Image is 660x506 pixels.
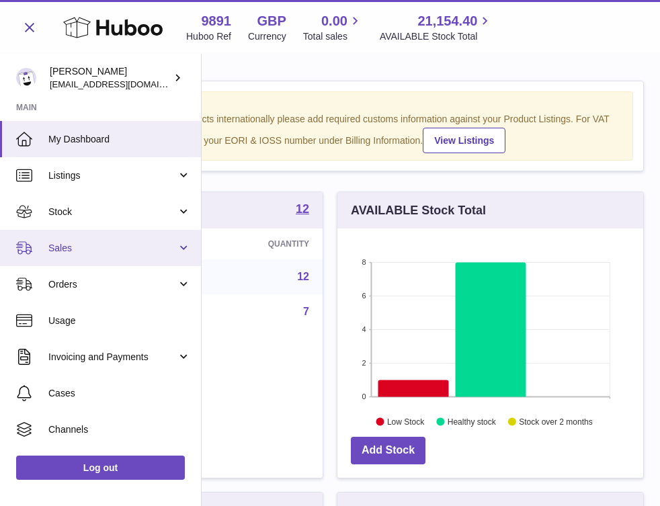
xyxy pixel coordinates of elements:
strong: 12 [296,203,309,215]
span: Channels [48,423,191,436]
span: Stock [48,206,177,218]
div: If you're planning on sending your products internationally please add required customs informati... [34,113,626,153]
th: Quantity [184,228,323,259]
a: Log out [16,456,185,480]
span: Orders [48,278,177,291]
strong: 9891 [201,12,231,30]
div: Huboo Ref [186,30,231,43]
span: Listings [48,169,177,182]
text: Healthy stock [448,417,497,427]
text: 8 [362,258,366,266]
text: 6 [362,292,366,300]
span: Total sales [303,30,363,43]
a: 0.00 Total sales [303,12,363,43]
span: Usage [48,314,191,327]
a: 21,154.40 AVAILABLE Stock Total [380,12,493,43]
text: 0 [362,392,366,400]
img: ro@thebitterclub.co.uk [16,68,36,88]
strong: Notice [34,99,626,112]
span: My Dashboard [48,133,191,146]
text: 4 [362,325,366,333]
span: Sales [48,242,177,255]
a: 12 [297,271,309,282]
h3: AVAILABLE Stock Total [351,202,486,218]
span: 0.00 [321,12,347,30]
span: Cases [48,387,191,400]
a: 12 [296,203,309,218]
text: Stock over 2 months [519,417,592,427]
a: Add Stock [351,437,425,464]
span: 21,154.40 [417,12,477,30]
strong: GBP [257,12,286,30]
a: View Listings [423,128,505,153]
text: 2 [362,359,366,367]
text: Low Stock [387,417,425,427]
div: [PERSON_NAME] [50,65,171,91]
a: 7 [303,306,309,317]
div: Currency [248,30,286,43]
span: [EMAIL_ADDRESS][DOMAIN_NAME] [50,79,198,89]
span: Invoicing and Payments [48,351,177,364]
span: AVAILABLE Stock Total [380,30,493,43]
